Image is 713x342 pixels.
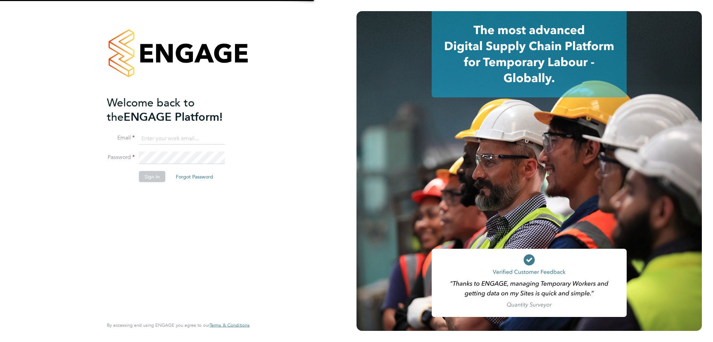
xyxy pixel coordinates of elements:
h2: ENGAGE Platform! [107,95,243,124]
a: Terms & Conditions [210,323,250,328]
button: Forgot Password [170,171,219,182]
span: Terms & Conditions [210,322,250,328]
span: Welcome back to the [107,96,195,124]
label: Email [107,134,135,142]
span: By accessing and using ENGAGE you agree to our [107,322,250,328]
input: Enter your work email... [139,132,225,145]
label: Password [107,154,135,161]
button: Sign In [139,171,165,182]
